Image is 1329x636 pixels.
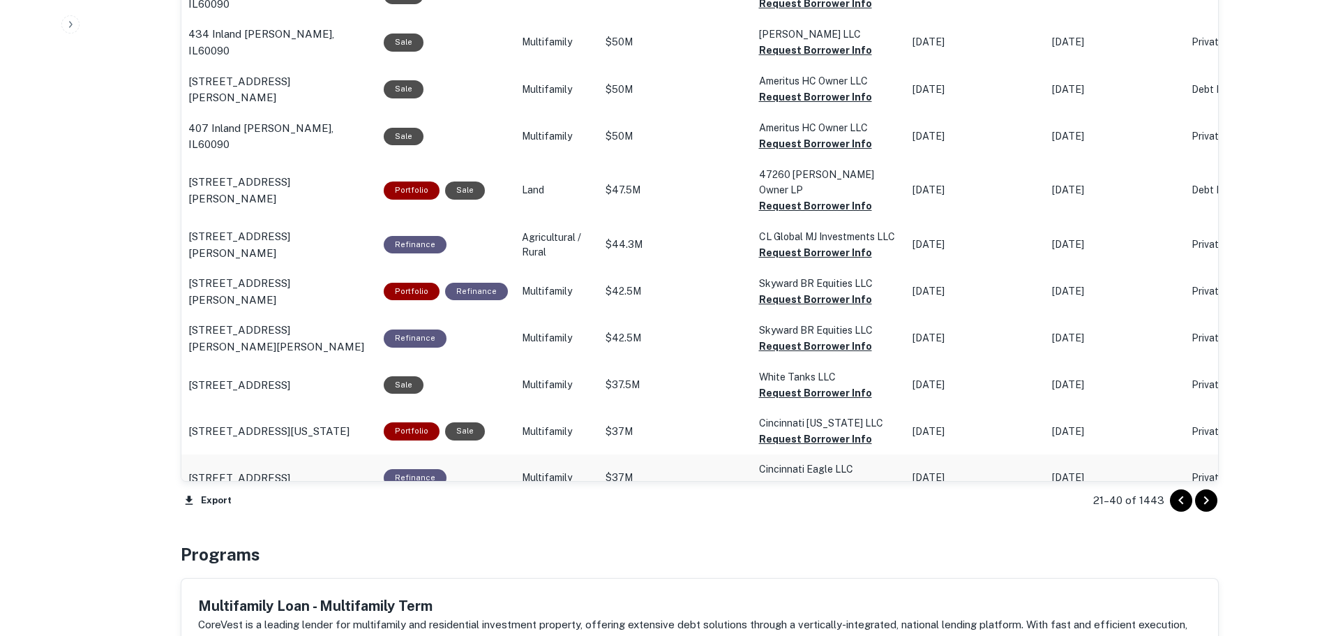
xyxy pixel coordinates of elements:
[759,229,899,244] p: CL Global MJ Investments LLC
[1052,284,1178,299] p: [DATE]
[384,80,423,98] div: Sale
[522,129,592,144] p: Multifamily
[606,35,745,50] p: $50M
[188,120,370,153] a: 407 Inland [PERSON_NAME], IL60090
[522,230,592,260] p: Agricultural / Rural
[759,135,872,152] button: Request Borrower Info
[522,82,592,97] p: Multifamily
[181,490,235,511] button: Export
[759,27,899,42] p: [PERSON_NAME] LLC
[1052,129,1178,144] p: [DATE]
[759,385,872,401] button: Request Borrower Info
[759,276,899,291] p: Skyward BR Equities LLC
[188,377,370,394] a: [STREET_ADDRESS]
[606,237,745,252] p: $44.3M
[198,596,1201,616] h5: Multifamily Loan - Multifamily Term
[913,378,1038,392] p: [DATE]
[759,323,899,338] p: Skyward BR Equities LLC
[1192,378,1303,392] p: Private Money
[759,478,872,494] button: Request Borrower Info
[606,331,745,346] p: $42.5M
[181,542,260,567] h4: Programs
[1052,183,1178,198] p: [DATE]
[1192,82,1303,97] p: Debt Fund
[913,424,1038,439] p: [DATE]
[384,469,446,487] div: This loan purpose was for refinancing
[913,284,1038,299] p: [DATE]
[913,183,1038,198] p: [DATE]
[188,73,370,106] a: [STREET_ADDRESS][PERSON_NAME]
[1052,378,1178,392] p: [DATE]
[1192,237,1303,252] p: Private Money
[759,167,899,198] p: 47260 [PERSON_NAME] Owner LP
[606,284,745,299] p: $42.5M
[188,228,370,261] a: [STREET_ADDRESS][PERSON_NAME]
[1052,424,1178,439] p: [DATE]
[1259,524,1329,591] div: Chat Widget
[1192,424,1303,439] p: Private Money
[1192,35,1303,50] p: Private Money
[188,423,350,440] p: [STREET_ADDRESS][US_STATE]
[606,129,745,144] p: $50M
[759,338,872,355] button: Request Borrower Info
[188,174,370,207] a: [STREET_ADDRESS][PERSON_NAME]
[759,461,899,477] p: Cincinnati Eagle LLC
[913,331,1038,346] p: [DATE]
[759,89,872,105] button: Request Borrower Info
[188,322,370,355] a: [STREET_ADDRESS][PERSON_NAME][PERSON_NAME]
[1170,489,1192,512] button: Go to previous page
[913,471,1038,485] p: [DATE]
[384,236,446,253] div: This loan purpose was for refinancing
[384,34,423,51] div: Sale
[913,129,1038,144] p: [DATE]
[1093,492,1164,509] p: 21–40 of 1443
[522,471,592,485] p: Multifamily
[913,237,1038,252] p: [DATE]
[1195,489,1217,512] button: Go to next page
[759,198,872,214] button: Request Borrower Info
[445,283,508,300] div: This loan purpose was for refinancing
[606,183,745,198] p: $47.5M
[384,182,440,199] div: This is a portfolio loan with 2 properties
[759,415,899,431] p: Cincinnati [US_STATE] LLC
[188,423,370,440] a: [STREET_ADDRESS][US_STATE]
[1052,471,1178,485] p: [DATE]
[522,424,592,439] p: Multifamily
[384,330,446,347] div: This loan purpose was for refinancing
[1192,471,1303,485] p: Private Money
[1052,237,1178,252] p: [DATE]
[759,73,899,89] p: Ameritus HC Owner LLC
[445,182,485,199] div: Sale
[384,422,440,440] div: This is a portfolio loan with 2 properties
[188,26,370,59] p: 434 Inland [PERSON_NAME], IL60090
[522,183,592,198] p: Land
[759,42,872,59] button: Request Borrower Info
[913,35,1038,50] p: [DATE]
[913,82,1038,97] p: [DATE]
[1192,183,1303,198] p: Debt Fund
[188,275,370,308] a: [STREET_ADDRESS][PERSON_NAME]
[1052,82,1178,97] p: [DATE]
[759,291,872,308] button: Request Borrower Info
[522,284,592,299] p: Multifamily
[445,422,485,440] div: Sale
[522,331,592,346] p: Multifamily
[1192,284,1303,299] p: Private Money
[522,378,592,392] p: Multifamily
[188,470,290,487] p: [STREET_ADDRESS]
[606,471,745,485] p: $37M
[606,378,745,392] p: $37.5M
[1052,35,1178,50] p: [DATE]
[759,431,872,448] button: Request Borrower Info
[522,35,592,50] p: Multifamily
[1192,129,1303,144] p: Private Money
[384,283,440,300] div: This is a portfolio loan with 3 properties
[1192,331,1303,346] p: Private Money
[759,244,872,261] button: Request Borrower Info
